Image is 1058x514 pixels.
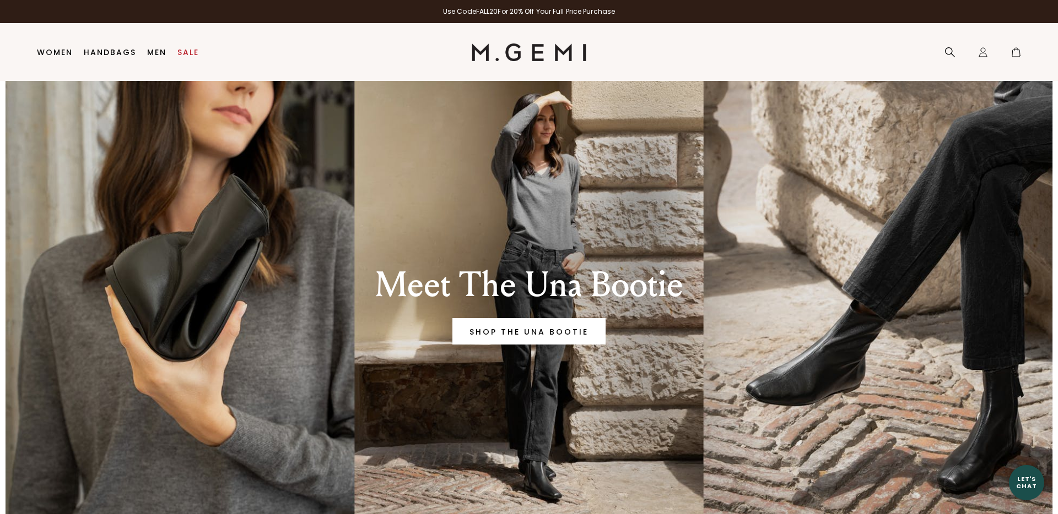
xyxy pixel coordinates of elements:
[177,48,199,57] a: Sale
[37,48,73,57] a: Women
[338,265,720,305] div: Meet The Una Bootie
[472,43,587,61] img: M.Gemi
[476,7,498,16] strong: FALL20
[84,48,136,57] a: Handbags
[452,318,606,345] a: Banner primary button
[147,48,166,57] a: Men
[1009,475,1044,489] div: Let's Chat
